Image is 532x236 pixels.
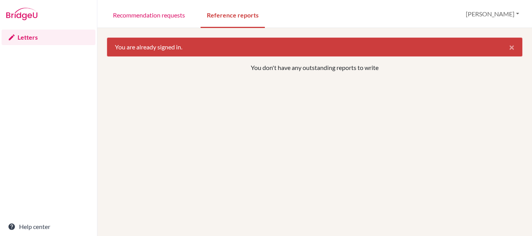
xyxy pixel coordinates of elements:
p: You don't have any outstanding reports to write [147,63,482,72]
a: Help center [2,219,95,234]
div: You are already signed in. [107,37,523,57]
a: Recommendation requests [107,1,191,28]
a: Letters [2,30,95,45]
button: Close [501,38,522,56]
span: × [509,41,514,52]
img: Bridge-U [6,8,37,20]
button: [PERSON_NAME] [462,7,523,21]
a: Reference reports [201,1,265,28]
